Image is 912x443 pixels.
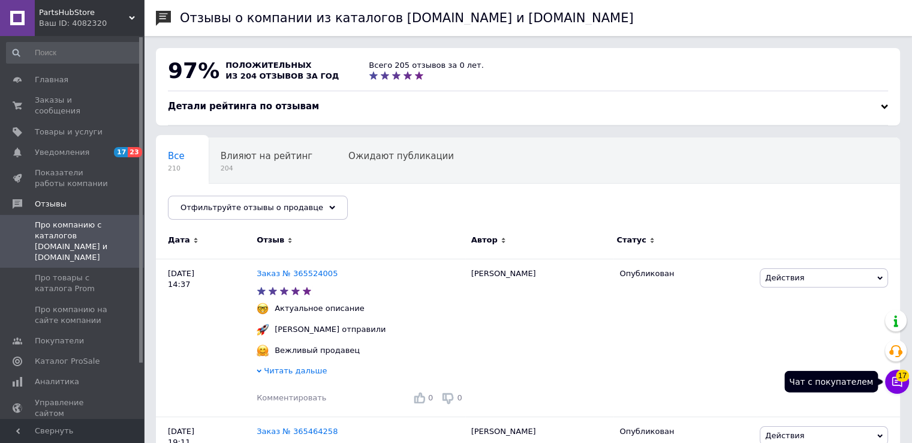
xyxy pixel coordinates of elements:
span: Главная [35,74,68,85]
div: [DATE] 14:37 [156,259,257,417]
span: 17 [114,147,128,157]
span: Опубликованы без комме... [168,196,298,207]
span: Управление сайтом [35,397,111,419]
a: Заказ № 365524005 [257,269,338,278]
div: [PERSON_NAME] [465,259,614,417]
span: 210 [168,164,185,173]
span: Влияют на рейтинг [221,151,312,161]
div: Опубликованы без комментария [156,184,322,229]
span: Отзыв [257,235,284,246]
span: Действия [765,431,804,440]
span: Заказы и сообщения [35,95,111,116]
span: Про компанию с каталогов [DOMAIN_NAME] и [DOMAIN_NAME] [35,220,111,264]
span: 97% [168,58,219,83]
div: Ваш ID: 4082320 [39,18,144,29]
span: Отфильтруйте отзывы о продавце [180,203,323,212]
span: положительных [225,61,311,70]
span: Ожидают публикации [348,151,454,161]
div: [PERSON_NAME] отправили [272,324,389,335]
span: Дата [168,235,190,246]
div: Детали рейтинга по отзывам [168,100,888,113]
span: Аналитика [35,376,79,387]
div: Читать дальше [257,366,465,379]
div: Всего 205 отзывов за 0 лет. [369,60,483,71]
span: Уведомления [35,147,89,158]
img: :nerd_face: [257,303,269,315]
span: Отзывы [35,199,67,209]
div: Актуальное описание [272,303,368,314]
span: Действия [765,273,804,282]
button: Чат с покупателем17 [885,370,909,394]
span: Все [168,151,185,161]
span: Детали рейтинга по отзывам [168,101,319,112]
span: Показатели работы компании [35,167,111,189]
a: Заказ № 365464258 [257,427,338,436]
span: Про товары с каталога Prom [35,273,111,294]
span: Комментировать [257,393,326,402]
span: Про компанию на сайте компании [35,304,111,326]
span: 17 [896,370,909,382]
div: Опубликован [619,268,751,279]
span: из 204 отзывов за год [225,71,339,80]
span: Товары и услуги [35,127,103,137]
div: Чат с покупателем [784,371,878,393]
span: PartsHubStore [39,7,129,18]
div: Вежливый продавец [272,345,363,356]
span: Статус [616,235,646,246]
div: Опубликован [619,426,751,437]
h1: Отзывы о компании из каталогов [DOMAIN_NAME] и [DOMAIN_NAME] [180,11,634,25]
div: Комментировать [257,393,326,403]
img: :hugging_face: [257,345,269,357]
span: Каталог ProSale [35,356,100,367]
span: 23 [128,147,142,157]
input: Поиск [6,42,142,64]
span: Читать дальше [264,366,327,375]
span: 0 [428,393,433,402]
span: 0 [457,393,462,402]
span: Автор [471,235,498,246]
img: :rocket: [257,324,269,336]
span: 204 [221,164,312,173]
span: Покупатели [35,336,84,346]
